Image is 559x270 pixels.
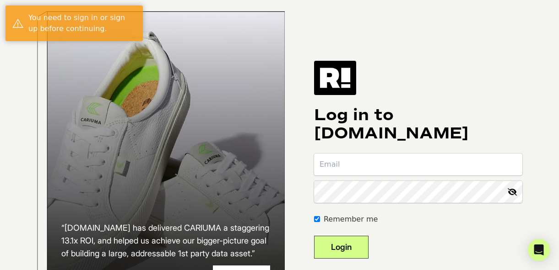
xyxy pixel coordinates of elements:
[314,106,522,143] h1: Log in to [DOMAIN_NAME]
[314,61,356,95] img: Retention.com
[324,214,378,225] label: Remember me
[314,236,369,259] button: Login
[528,239,550,261] div: Open Intercom Messenger
[28,12,136,34] div: You need to sign in or sign up before continuing.
[61,222,270,260] h2: “[DOMAIN_NAME] has delivered CARIUMA a staggering 13.1x ROI, and helped us achieve our bigger-pic...
[314,154,522,175] input: Email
